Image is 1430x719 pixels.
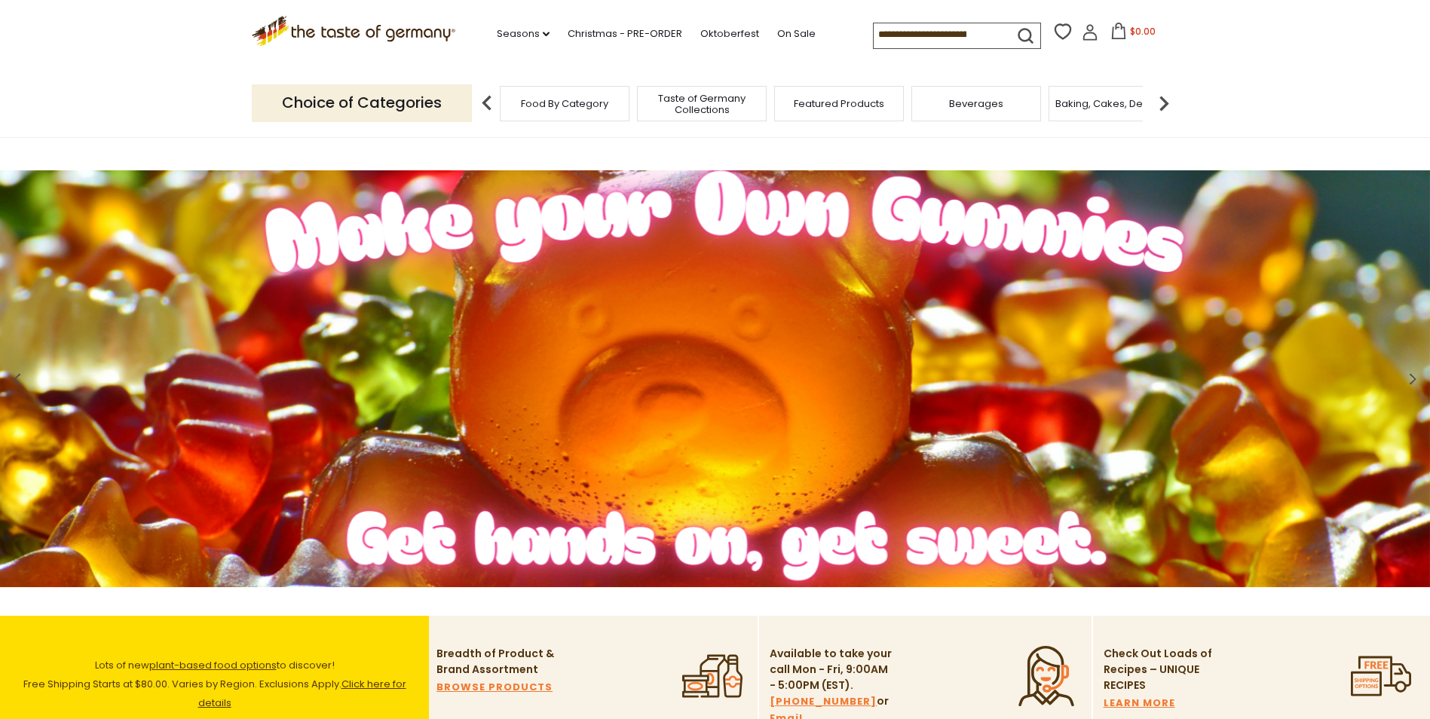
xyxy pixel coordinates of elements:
[777,26,816,42] a: On Sale
[794,98,884,109] a: Featured Products
[252,84,472,121] p: Choice of Categories
[472,88,502,118] img: previous arrow
[1101,23,1165,45] button: $0.00
[436,646,561,678] p: Breadth of Product & Brand Assortment
[700,26,759,42] a: Oktoberfest
[568,26,682,42] a: Christmas - PRE-ORDER
[198,677,406,710] a: Click here for details
[770,693,877,710] a: [PHONE_NUMBER]
[1055,98,1172,109] a: Baking, Cakes, Desserts
[497,26,550,42] a: Seasons
[1149,88,1179,118] img: next arrow
[149,658,277,672] a: plant-based food options
[1130,25,1156,38] span: $0.00
[642,93,762,115] a: Taste of Germany Collections
[521,98,608,109] a: Food By Category
[23,658,406,710] span: Lots of new to discover! Free Shipping Starts at $80.00. Varies by Region. Exclusions Apply.
[1104,646,1213,693] p: Check Out Loads of Recipes – UNIQUE RECIPES
[1104,695,1175,711] a: LEARN MORE
[436,679,553,696] a: BROWSE PRODUCTS
[949,98,1003,109] a: Beverages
